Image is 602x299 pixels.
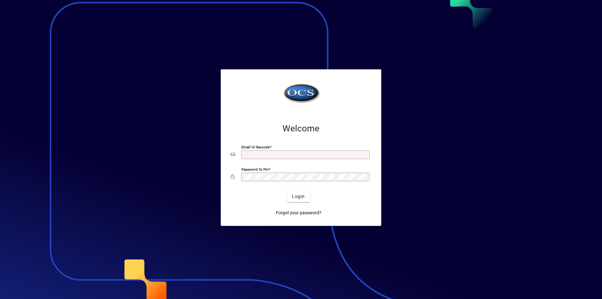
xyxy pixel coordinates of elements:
[292,193,305,200] span: Login
[241,145,270,149] mat-label: Email or Barcode
[273,207,324,218] a: Forgot your password?
[287,191,310,202] button: Login
[276,210,321,216] span: Forgot your password?
[241,167,268,172] mat-label: Password or Pin
[231,123,371,134] h2: Welcome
